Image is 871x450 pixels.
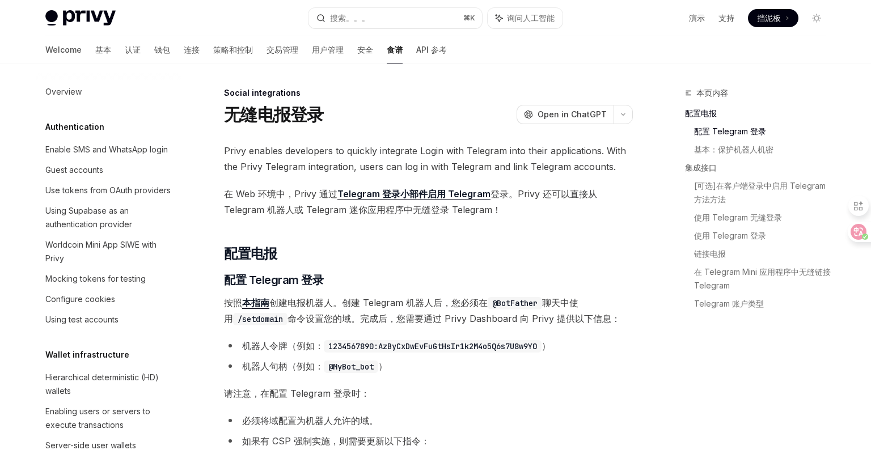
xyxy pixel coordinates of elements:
a: 基本 [95,36,111,63]
font: 连接 [184,45,200,54]
img: light logo [45,10,116,26]
a: 使用 Telegram 无缝登录 [694,209,835,227]
font: 钱包 [154,45,170,54]
font: 无缝电报登录 [224,104,324,125]
font: API 参考 [416,45,447,54]
font: 配置电报 [685,108,717,118]
h5: Wallet infrastructure [45,348,129,362]
a: 支持 [718,12,734,24]
font: Telegram 账户类型 [694,299,764,308]
font: 搜索。。。 [330,13,370,23]
font: 安全 [357,45,373,54]
font: 配置 Telegram 登录 [694,126,766,136]
a: API 参考 [416,36,447,63]
a: Enable SMS and WhatsApp login [36,139,181,160]
span: Open in ChatGPT [538,109,607,120]
a: Use tokens from OAuth providers [36,180,181,201]
font: 交易管理 [267,45,298,54]
a: 集成接口 [685,159,835,177]
a: 交易管理 [267,36,298,63]
a: 安全 [357,36,373,63]
span: ⌘ K [463,14,475,23]
font: 在 Web 环境中，Privy 通过 登录。Privy 还可以直接从 Telegram 机器人或 Telegram 迷你应用程序中无缝登录 Telegram！ [224,188,597,215]
font: 食谱 [387,45,403,54]
font: 使用 Telegram 登录 [694,231,766,240]
font: 基本：保护机器人机密 [694,145,773,154]
font: 机器人令牌（例如： ） [242,340,551,351]
a: 策略和控制 [213,36,253,63]
a: [可选]在客户端登录中启用 Telegram 方法方法 [694,177,835,209]
a: 本指南 [242,297,269,309]
code: 1234567890:AzByCxDwEvFuGtHsIr1k2M4o5Q6s7U8w9Y0 [324,340,542,353]
h5: Authentication [45,120,104,134]
div: Configure cookies [45,292,115,306]
div: Using test accounts [45,313,119,326]
div: Hierarchical deterministic (HD) wallets [45,371,175,398]
a: 配置电报 [685,104,835,122]
a: Overview [36,82,181,102]
div: Social integrations [224,87,633,99]
font: 认证 [125,45,141,54]
font: 询问人工智能 [507,13,555,23]
a: 用户管理 [312,36,344,63]
font: 演示 [689,13,705,23]
font: 基本 [95,45,111,54]
code: @BotFather [488,297,542,309]
a: 配置 Telegram 登录 [694,122,835,141]
a: Mocking tokens for testing [36,269,181,289]
a: 使用 Telegram 登录 [694,227,835,245]
a: Telegram 账户类型 [694,295,835,313]
a: 在 Telegram Mini 应用程序中无缝链接 Telegram [694,263,835,295]
button: Toggle dark mode [807,9,826,27]
a: 挡泥板 [748,9,798,27]
span: Privy enables developers to quickly integrate Login with Telegram into their applications. With t... [224,143,633,175]
font: 挡泥板 [757,13,781,23]
div: Overview [45,85,82,99]
div: Guest accounts [45,163,103,177]
code: /setdomain [233,313,287,325]
a: Hierarchical deterministic (HD) wallets [36,367,181,401]
div: Enable SMS and WhatsApp login [45,143,168,156]
a: Enabling users or servers to execute transactions [36,401,181,435]
a: 认证 [125,36,141,63]
font: 策略和控制 [213,45,253,54]
button: 搜索。。。⌘K [308,8,482,28]
font: 配置 Telegram 登录 [224,273,323,287]
a: Worldcoin Mini App SIWE with Privy [36,235,181,269]
font: 如果有 CSP 强制实施，则需要更新以下指令： [242,435,430,447]
font: 机器人句柄（例如： ） [242,360,387,372]
a: 连接 [184,36,200,63]
a: Welcome [45,36,82,63]
font: 本页内容 [696,88,728,97]
font: 按照 创建电报机器人。创建 Telegram 机器人后，您必须在 聊天中使用 命令设置您的域。完成后，您需要通过 Privy Dashboard 向 Privy 提供以下信息： [224,297,620,324]
button: Open in ChatGPT [517,105,614,124]
a: Configure cookies [36,289,181,309]
font: 在 Telegram Mini 应用程序中无缝链接 Telegram [694,267,833,290]
a: Using test accounts [36,309,181,330]
font: [可选]在客户端登录中启用 Telegram 方法方法 [694,181,828,204]
font: 支持 [718,13,734,23]
code: @MyBot_bot [324,360,378,373]
font: 请注意，在配置 Telegram 登录时： [224,388,370,399]
a: 基本：保护机器人机密 [694,141,835,159]
div: Use tokens from OAuth providers [45,184,171,197]
font: 集成接口 [685,163,717,172]
a: 演示 [689,12,705,24]
font: 用户管理 [312,45,344,54]
font: 必须将域配置为机器人允许的域。 [242,415,378,426]
a: Using Supabase as an authentication provider [36,201,181,235]
font: 链接电报 [694,249,726,258]
div: Enabling users or servers to execute transactions [45,405,175,432]
font: 使用 Telegram 无缝登录 [694,213,782,222]
font: 配置电报 [224,245,277,262]
div: Mocking tokens for testing [45,272,146,286]
a: 链接电报 [694,245,835,263]
div: Using Supabase as an authentication provider [45,204,175,231]
button: 询问人工智能 [488,8,563,28]
a: Guest accounts [36,160,181,180]
a: 钱包 [154,36,170,63]
a: 食谱 [387,36,403,63]
a: Telegram 登录小部件启用 Telegram [337,188,491,200]
div: Worldcoin Mini App SIWE with Privy [45,238,175,265]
